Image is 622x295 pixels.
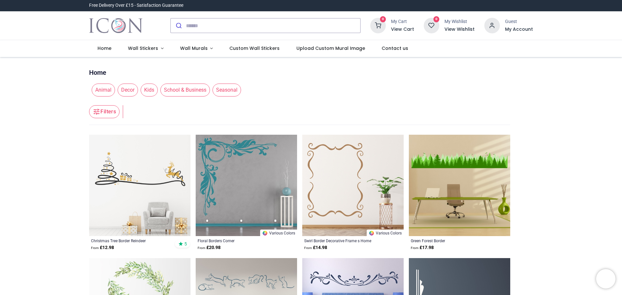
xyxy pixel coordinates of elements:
a: My Account [505,26,533,33]
a: 0 [370,23,386,28]
img: Icon Wall Stickers [89,17,143,35]
button: Kids [138,84,158,96]
iframe: Brevo live chat [596,269,616,289]
span: From [198,246,205,250]
span: 5 [184,241,187,247]
div: Free Delivery Over £15 - Satisfaction Guarantee [89,2,183,9]
strong: £ 17.98 [411,244,434,251]
sup: 0 [380,16,386,22]
a: Green Forest Border [411,238,489,243]
button: Submit [171,18,186,33]
a: Wall Stickers [120,40,172,57]
a: Logo of Icon Wall Stickers [89,17,143,35]
img: Swirl Border Decorative Frame Wall Stickers Home Border Decor Art Decals [302,135,404,236]
span: School & Business [160,84,210,96]
strong: £ 12.98 [91,244,114,251]
strong: £ 14.98 [304,244,327,251]
img: Christmas Tree Border Reindeer Wall Sticker [89,135,190,236]
span: Animal [92,84,115,96]
span: Wall Murals [180,45,208,51]
span: From [91,246,99,250]
span: Kids [141,84,158,96]
span: Contact us [382,45,408,51]
a: View Cart [391,26,414,33]
a: Various Colors [367,230,404,236]
a: View Wishlist [444,26,475,33]
div: My Wishlist [444,18,475,25]
div: My Cart [391,18,414,25]
span: From [411,246,419,250]
sup: 0 [433,16,440,22]
span: From [304,246,312,250]
img: Floral Borders Corner Wall Sticker [196,135,297,236]
img: Color Wheel [262,230,268,236]
span: Seasonal [213,84,241,96]
span: Decor [118,84,138,96]
a: 0 [424,23,439,28]
span: Home [98,45,111,51]
a: Christmas Tree Border Reindeer [91,238,169,243]
a: Wall Murals [172,40,221,57]
img: Color Wheel [369,230,374,236]
button: Decor [115,84,138,96]
a: Swirl Border Decorative Frame s Home Border Decor Art s [304,238,382,243]
iframe: Customer reviews powered by Trustpilot [397,2,533,9]
button: Filters [89,105,120,118]
strong: £ 20.98 [198,244,221,251]
img: Green Forest Border Wall Sticker [409,135,510,236]
div: Guest [505,18,533,25]
span: Wall Stickers [128,45,158,51]
a: Floral Borders Corner [198,238,276,243]
button: Seasonal [210,84,241,96]
button: School & Business [158,84,210,96]
a: Various Colors [260,230,297,236]
span: Upload Custom Mural Image [296,45,365,51]
span: Custom Wall Stickers [229,45,280,51]
button: Animal [89,84,115,96]
a: Home [89,68,106,77]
